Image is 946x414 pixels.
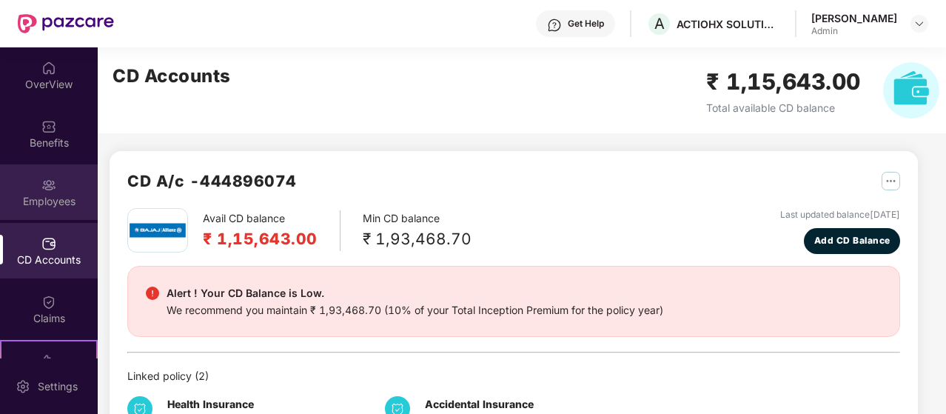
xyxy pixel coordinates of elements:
[425,398,534,410] b: Accidental Insurance
[41,295,56,310] img: svg+xml;base64,PHN2ZyBpZD0iQ2xhaW0iIHhtbG5zPSJodHRwOi8vd3d3LnczLm9yZy8yMDAwL3N2ZyIgd2lkdGg9IjIwIi...
[41,61,56,76] img: svg+xml;base64,PHN2ZyBpZD0iSG9tZSIgeG1sbnM9Imh0dHA6Ly93d3cudzMub3JnLzIwMDAvc3ZnIiB3aWR0aD0iMjAiIG...
[913,18,925,30] img: svg+xml;base64,PHN2ZyBpZD0iRHJvcGRvd24tMzJ4MzIiIHhtbG5zPSJodHRwOi8vd3d3LnczLm9yZy8yMDAwL3N2ZyIgd2...
[41,178,56,193] img: svg+xml;base64,PHN2ZyBpZD0iRW1wbG95ZWVzIiB4bWxucz0iaHR0cDovL3d3dy53My5vcmcvMjAwMC9zdmciIHdpZHRoPS...
[780,208,900,222] div: Last updated balance [DATE]
[568,18,604,30] div: Get Help
[883,62,939,118] img: svg+xml;base64,PHN2ZyB4bWxucz0iaHR0cDovL3d3dy53My5vcmcvMjAwMC9zdmciIHhtbG5zOnhsaW5rPSJodHRwOi8vd3...
[113,62,231,90] h2: CD Accounts
[811,11,897,25] div: [PERSON_NAME]
[16,379,30,394] img: svg+xml;base64,PHN2ZyBpZD0iU2V0dGluZy0yMHgyMCIgeG1sbnM9Imh0dHA6Ly93d3cudzMub3JnLzIwMDAvc3ZnIiB3aW...
[677,17,780,31] div: ACTIOHX SOLUTIONS PRIVATE LIMITED
[363,227,472,251] div: ₹ 1,93,468.70
[706,101,835,114] span: Total available CD balance
[654,15,665,33] span: A
[882,172,900,190] img: svg+xml;base64,PHN2ZyB4bWxucz0iaHR0cDovL3d3dy53My5vcmcvMjAwMC9zdmciIHdpZHRoPSIyNSIgaGVpZ2h0PSIyNS...
[363,210,472,251] div: Min CD balance
[167,302,663,318] div: We recommend you maintain ₹ 1,93,468.70 (10% of your Total Inception Premium for the policy year)
[18,14,114,33] img: New Pazcare Logo
[547,18,562,33] img: svg+xml;base64,PHN2ZyBpZD0iSGVscC0zMngzMiIgeG1sbnM9Imh0dHA6Ly93d3cudzMub3JnLzIwMDAvc3ZnIiB3aWR0aD...
[203,227,318,251] h2: ₹ 1,15,643.00
[811,25,897,37] div: Admin
[127,368,900,384] div: Linked policy ( 2 )
[33,379,82,394] div: Settings
[167,284,663,302] div: Alert ! Your CD Balance is Low.
[814,234,890,248] span: Add CD Balance
[41,353,56,368] img: svg+xml;base64,PHN2ZyB4bWxucz0iaHR0cDovL3d3dy53My5vcmcvMjAwMC9zdmciIHdpZHRoPSIyMSIgaGVpZ2h0PSIyMC...
[804,228,900,254] button: Add CD Balance
[130,213,186,248] img: bajaj.png
[146,287,159,300] img: svg+xml;base64,PHN2ZyBpZD0iRGFuZ2VyX2FsZXJ0IiBkYXRhLW5hbWU9IkRhbmdlciBhbGVydCIgeG1sbnM9Imh0dHA6Ly...
[127,169,297,193] h2: CD A/c - 444896074
[167,398,254,410] b: Health Insurance
[203,210,341,251] div: Avail CD balance
[706,64,861,99] h2: ₹ 1,15,643.00
[41,119,56,134] img: svg+xml;base64,PHN2ZyBpZD0iQmVuZWZpdHMiIHhtbG5zPSJodHRwOi8vd3d3LnczLm9yZy8yMDAwL3N2ZyIgd2lkdGg9Ij...
[41,236,56,251] img: svg+xml;base64,PHN2ZyBpZD0iQ0RfQWNjb3VudHMiIGRhdGEtbmFtZT0iQ0QgQWNjb3VudHMiIHhtbG5zPSJodHRwOi8vd3...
